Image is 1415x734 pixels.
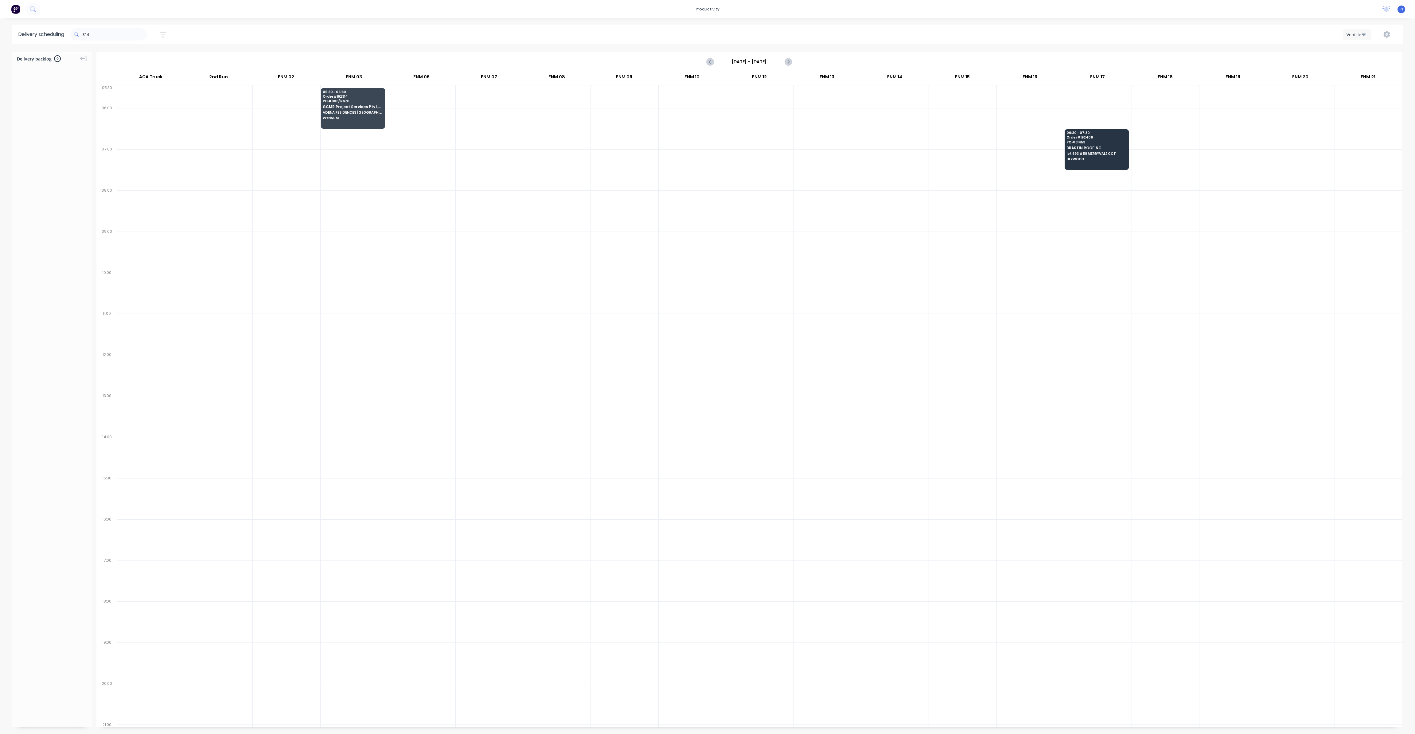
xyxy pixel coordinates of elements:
[96,228,117,269] div: 09:00
[1066,140,1126,144] span: PO # 31453
[1066,131,1126,135] span: 06:30 - 07:30
[83,28,147,41] input: Search for orders
[323,90,382,94] span: 05:30 - 06:30
[96,146,117,187] div: 07:00
[96,721,117,728] div: 21:00
[252,72,320,85] div: FNM 02
[54,55,61,62] span: 0
[1066,146,1126,150] span: BRASTIN ROOFING
[693,5,723,14] div: productivity
[455,72,523,85] div: FNM 07
[96,474,117,516] div: 15:00
[1334,72,1401,85] div: FNM 21
[117,72,185,85] div: ACA Truck
[1066,135,1126,139] span: Order # 192406
[96,269,117,310] div: 10:00
[96,187,117,228] div: 08:00
[726,72,793,85] div: FNM 12
[1347,31,1364,38] div: Vehicle
[96,392,117,433] div: 13:00
[1343,29,1371,40] button: Vehicle
[96,557,117,598] div: 17:00
[320,72,387,85] div: FNM 03
[1399,6,1403,12] span: F1
[591,72,658,85] div: FNM 09
[388,72,455,85] div: FNM 06
[1267,72,1334,85] div: FNM 20
[96,680,117,721] div: 20:00
[185,72,252,85] div: 2nd Run
[96,104,117,146] div: 06:00
[323,95,382,98] span: Order # 192314
[96,516,117,557] div: 16:00
[96,639,117,680] div: 19:00
[17,56,52,62] span: Delivery backlog
[96,433,117,474] div: 14:00
[11,5,20,14] img: Factory
[658,72,725,85] div: FNM 10
[929,72,996,85] div: FNM 15
[323,116,382,120] span: WYNNUM
[1132,72,1199,85] div: FNM 18
[1199,72,1266,85] div: FNM 19
[1066,152,1126,155] span: lot 693 #58 MERRYVALE CCT
[96,598,117,639] div: 18:00
[323,105,382,109] span: GCMR Project Services Pty Ltd
[1064,72,1131,85] div: FNM 17
[323,99,382,103] span: PO # 306/12670
[96,84,117,104] div: 05:30
[1066,157,1126,161] span: LILYWOOD
[96,310,117,351] div: 11:00
[523,72,590,85] div: FNM 08
[323,111,382,114] span: ADENA RESIDENCES [GEOGRAPHIC_DATA]
[996,72,1063,85] div: FNM 16
[12,25,70,44] div: Delivery scheduling
[793,72,861,85] div: FNM 13
[96,351,117,392] div: 12:00
[861,72,928,85] div: FNM 14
